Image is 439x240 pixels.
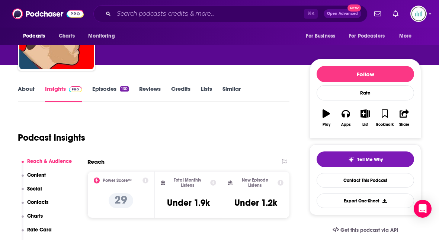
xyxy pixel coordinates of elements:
[92,85,129,102] a: Episodes130
[340,227,398,233] span: Get this podcast via API
[410,6,427,22] button: Show profile menu
[18,85,35,102] a: About
[306,31,335,41] span: For Business
[22,172,46,186] button: Content
[327,12,358,16] span: Open Advanced
[317,193,414,208] button: Export One-Sheet
[304,9,318,19] span: ⌘ K
[348,157,354,163] img: tell me why sparkle
[93,5,368,22] div: Search podcasts, credits, & more...
[357,157,383,163] span: Tell Me Why
[22,199,49,213] button: Contacts
[371,7,384,20] a: Show notifications dropdown
[22,186,42,199] button: Social
[375,105,394,131] button: Bookmark
[394,29,421,43] button: open menu
[103,178,132,183] h2: Power Score™
[27,213,43,219] p: Charts
[414,200,432,218] div: Open Intercom Messenger
[59,31,75,41] span: Charts
[376,122,394,127] div: Bookmark
[347,4,361,12] span: New
[344,29,395,43] button: open menu
[301,29,345,43] button: open menu
[27,158,72,164] p: Reach & Audience
[87,158,105,165] h2: Reach
[23,31,45,41] span: Podcasts
[395,105,414,131] button: Share
[27,199,48,205] p: Contacts
[399,31,412,41] span: More
[27,227,52,233] p: Rate Card
[109,193,133,208] p: 29
[88,31,115,41] span: Monitoring
[139,85,161,102] a: Reviews
[18,132,85,143] h1: Podcast Insights
[235,177,275,188] h2: New Episode Listens
[362,122,368,127] div: List
[69,86,82,92] img: Podchaser Pro
[317,173,414,188] a: Contact This Podcast
[27,186,42,192] p: Social
[317,85,414,100] div: Rate
[27,172,46,178] p: Content
[356,105,375,131] button: List
[399,122,409,127] div: Share
[12,7,84,21] img: Podchaser - Follow, Share and Rate Podcasts
[317,105,336,131] button: Play
[336,105,355,131] button: Apps
[222,85,241,102] a: Similar
[83,29,124,43] button: open menu
[410,6,427,22] img: User Profile
[168,177,207,188] h2: Total Monthly Listens
[317,66,414,82] button: Follow
[234,197,277,208] h3: Under 1.2k
[171,85,190,102] a: Credits
[410,6,427,22] span: Logged in as podglomerate
[327,221,404,239] a: Get this podcast via API
[390,7,401,20] a: Show notifications dropdown
[45,85,82,102] a: InsightsPodchaser Pro
[54,29,79,43] a: Charts
[323,122,330,127] div: Play
[120,86,129,92] div: 130
[317,151,414,167] button: tell me why sparkleTell Me Why
[341,122,351,127] div: Apps
[349,31,385,41] span: For Podcasters
[167,197,210,208] h3: Under 1.9k
[201,85,212,102] a: Lists
[324,9,361,18] button: Open AdvancedNew
[22,213,43,227] button: Charts
[114,8,304,20] input: Search podcasts, credits, & more...
[22,158,72,172] button: Reach & Audience
[18,29,55,43] button: open menu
